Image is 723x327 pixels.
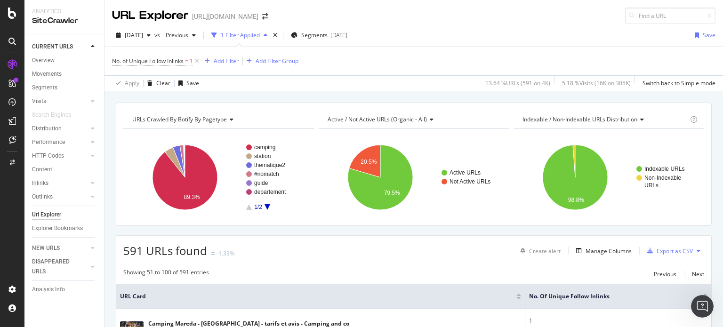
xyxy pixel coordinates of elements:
div: -1.33% [217,249,234,257]
text: Non-Indexable [644,175,681,181]
text: thematique2 [254,162,285,168]
div: Add Filter Group [256,57,298,65]
a: Explorer Bookmarks [32,223,97,233]
text: URLs [644,182,659,189]
div: Distribution [32,124,62,134]
button: Export as CSV [643,243,693,258]
div: Overview [32,56,55,65]
button: Previous [162,28,200,43]
h4: Active / Not Active URLs [326,112,501,127]
a: Inlinks [32,178,88,188]
text: camping [254,144,275,151]
div: Save [186,79,199,87]
button: Previous [654,268,676,279]
div: Analytics [32,8,96,16]
div: [URL][DOMAIN_NAME] [192,12,258,21]
button: [DATE] [112,28,154,43]
a: HTTP Codes [32,151,88,161]
text: guide [254,180,268,186]
text: 89.3% [184,194,200,200]
text: Indexable URLs [644,166,684,172]
div: [DATE] [330,31,347,39]
span: 591 URLs found [123,243,207,258]
div: Outlinks [32,192,53,202]
text: 79.5% [384,190,400,196]
input: Find a URL [625,8,715,24]
button: Add Filter Group [243,56,298,67]
div: NEW URLS [32,243,60,253]
div: SiteCrawler [32,16,96,26]
a: Outlinks [32,192,88,202]
text: departement [254,189,286,195]
button: 1 Filter Applied [208,28,271,43]
span: URLs Crawled By Botify By pagetype [132,115,227,123]
button: Segments[DATE] [287,28,351,43]
a: Performance [32,137,88,147]
div: Visits [32,96,46,106]
span: Active / Not Active URLs (organic - all) [328,115,427,123]
span: 1 [190,55,193,68]
div: Search Engines [32,110,71,120]
button: Next [692,268,704,279]
div: Explorer Bookmarks [32,223,83,233]
img: Equal [211,252,215,255]
div: Create alert [529,247,561,255]
a: Overview [32,56,97,65]
div: Content [32,165,52,175]
h4: Indexable / Non-Indexable URLs Distribution [521,112,688,127]
a: Content [32,165,97,175]
div: Switch back to Simple mode [643,79,715,87]
button: Save [175,76,199,91]
span: No. of Unique Follow Inlinks [529,292,689,301]
svg: A chart. [123,136,312,218]
div: Segments [32,83,57,93]
svg: A chart. [514,136,702,218]
div: 1 [529,317,707,325]
a: NEW URLS [32,243,88,253]
text: #nomatch [254,171,279,177]
div: Analysis Info [32,285,65,295]
a: Analysis Info [32,285,97,295]
span: 2025 Aug. 19th [125,31,143,39]
a: Segments [32,83,97,93]
div: Manage Columns [586,247,632,255]
div: HTTP Codes [32,151,64,161]
a: CURRENT URLS [32,42,88,52]
div: 1 Filter Applied [221,31,260,39]
iframe: Intercom live chat [691,295,714,318]
text: station [254,153,271,160]
a: Distribution [32,124,88,134]
div: Movements [32,69,62,79]
button: Save [691,28,715,43]
div: 13.64 % URLs ( 591 on 4K ) [485,79,550,87]
h4: URLs Crawled By Botify By pagetype [130,112,305,127]
button: Apply [112,76,139,91]
button: Create alert [516,243,561,258]
text: Not Active URLs [450,178,490,185]
div: Clear [156,79,170,87]
text: Active URLs [450,169,481,176]
span: = [185,57,188,65]
a: Movements [32,69,97,79]
button: Manage Columns [572,245,632,256]
div: Showing 51 to 100 of 591 entries [123,268,209,279]
text: 98.8% [568,197,584,203]
div: Inlinks [32,178,48,188]
span: URL Card [120,292,514,301]
span: Segments [301,31,328,39]
button: Clear [144,76,170,91]
button: Add Filter [201,56,239,67]
div: Add Filter [214,57,239,65]
div: Performance [32,137,65,147]
svg: A chart. [319,136,507,218]
span: No. of Unique Follow Inlinks [112,57,184,65]
a: Url Explorer [32,210,97,220]
div: 5.18 % Visits ( 16K on 305K ) [562,79,631,87]
a: DISAPPEARED URLS [32,257,88,277]
span: Indexable / Non-Indexable URLs distribution [522,115,637,123]
span: vs [154,31,162,39]
text: 1/2 [254,204,262,210]
div: Next [692,270,704,278]
div: DISAPPEARED URLS [32,257,80,277]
